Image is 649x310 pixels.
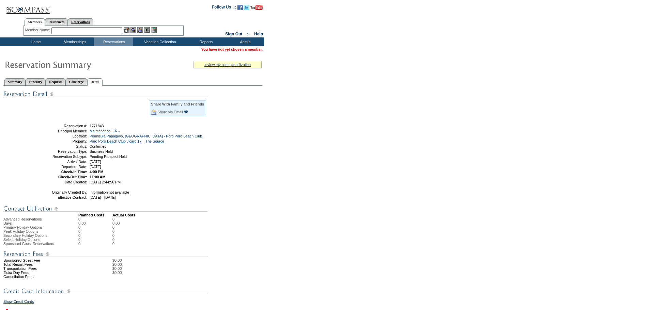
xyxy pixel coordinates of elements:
span: Sponsored Guest Reservations [3,242,54,246]
td: Total Resort Fees [3,262,78,266]
td: 0 [112,238,120,242]
a: » view my contract utilization [204,63,251,67]
td: $0.00 [112,258,262,262]
a: Residences [45,18,68,26]
td: Departure Date: [38,165,87,169]
a: Maintenance, ER - [90,129,120,133]
td: Effective Contract: [38,195,87,199]
a: Peninsula Papagayo, [GEOGRAPHIC_DATA] - Poro Poro Beach Club [90,134,202,138]
td: 0 [112,225,120,229]
td: Status: [38,144,87,148]
a: Detail [87,78,103,86]
span: [DATE] 2:44:56 PM [90,180,121,184]
img: b_edit.gif [124,27,129,33]
td: 0 [78,217,112,221]
span: Information not available [90,190,129,194]
td: $0.00 [112,266,262,271]
span: 4:00 PM [90,170,103,174]
td: Property: [38,139,87,143]
td: $0.00 [112,271,262,275]
td: Follow Us :: [212,4,236,12]
a: Poro Poro Beach Club Jicaro 17 [90,139,141,143]
a: Show Credit Cards [3,299,34,304]
span: 11:00 AM [90,175,105,179]
img: Reservaton Summary [4,58,141,71]
img: Reservation Fees [3,250,208,258]
span: Secondary Holiday Options [3,233,47,238]
td: Transportation Fees [3,266,78,271]
td: Reservation Subtype: [38,154,87,159]
td: 0 [78,238,112,242]
span: Days [3,221,12,225]
td: Vacation Collection [133,37,186,46]
a: Help [254,32,263,36]
img: Credit Card Information [3,287,208,295]
span: [DATE] [90,165,101,169]
td: 0 [112,229,120,233]
div: Member Name: [25,27,51,33]
td: Extra Day Fees [3,271,78,275]
a: Reservations [68,18,93,26]
a: The Source [145,139,164,143]
td: Reservation #: [38,124,87,128]
a: Itinerary [26,78,46,85]
span: 1771843 [90,124,104,128]
span: Peak Holiday Options [3,229,38,233]
td: Originally Created By: [38,190,87,194]
img: Subscribe to our YouTube Channel [250,5,263,10]
strong: Check-Out Time: [58,175,87,179]
img: Become our fan on Facebook [237,5,243,10]
span: You have not yet chosen a member. [201,47,263,51]
td: Reports [186,37,225,46]
td: Home [15,37,55,46]
span: Pending Prospect Hold [90,154,127,159]
td: 0 [112,242,120,246]
strong: Check-In Time: [61,170,87,174]
td: 0 [78,242,112,246]
td: Reservation Type: [38,149,87,153]
td: Admin [225,37,264,46]
span: Business Hold [90,149,113,153]
a: Become our fan on Facebook [237,7,243,11]
td: Location: [38,134,87,138]
td: Arrival Date: [38,160,87,164]
td: Memberships [55,37,94,46]
a: Sign Out [225,32,242,36]
span: [DATE] [90,160,101,164]
td: 0 [78,229,112,233]
td: Principal Member: [38,129,87,133]
td: Date Created: [38,180,87,184]
img: Reservations [144,27,150,33]
td: 0 [112,217,120,221]
img: Reservation Detail [3,90,208,98]
a: Requests [46,78,65,85]
a: Summary [4,78,26,85]
span: Primary Holiday Options [3,225,43,229]
td: Cancellation Fees [3,275,78,279]
td: Actual Costs [112,213,262,217]
img: Impersonate [137,27,143,33]
img: Follow us on Twitter [244,5,249,10]
input: What is this? [184,110,188,113]
span: Select Holiday Options [3,238,40,242]
td: 0 [78,233,112,238]
a: Members [25,18,45,26]
span: :: [247,32,250,36]
a: Subscribe to our YouTube Channel [250,7,263,11]
span: [DATE] - [DATE] [90,195,116,199]
td: Planned Costs [78,213,112,217]
img: b_calculator.gif [151,27,157,33]
div: Share With Family and Friends [151,102,204,106]
td: Sponsored Guest Fee [3,258,78,262]
span: Confirmed [90,144,106,148]
span: Advanced Reservations [3,217,42,221]
td: $0.00 [112,262,262,266]
td: 0.00 [78,221,112,225]
td: 0 [78,225,112,229]
a: Follow us on Twitter [244,7,249,11]
a: Share via Email [157,110,183,114]
td: 0 [112,233,120,238]
img: Contract Utilization [3,205,208,213]
a: Concierge [65,78,87,85]
td: Reservations [94,37,133,46]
